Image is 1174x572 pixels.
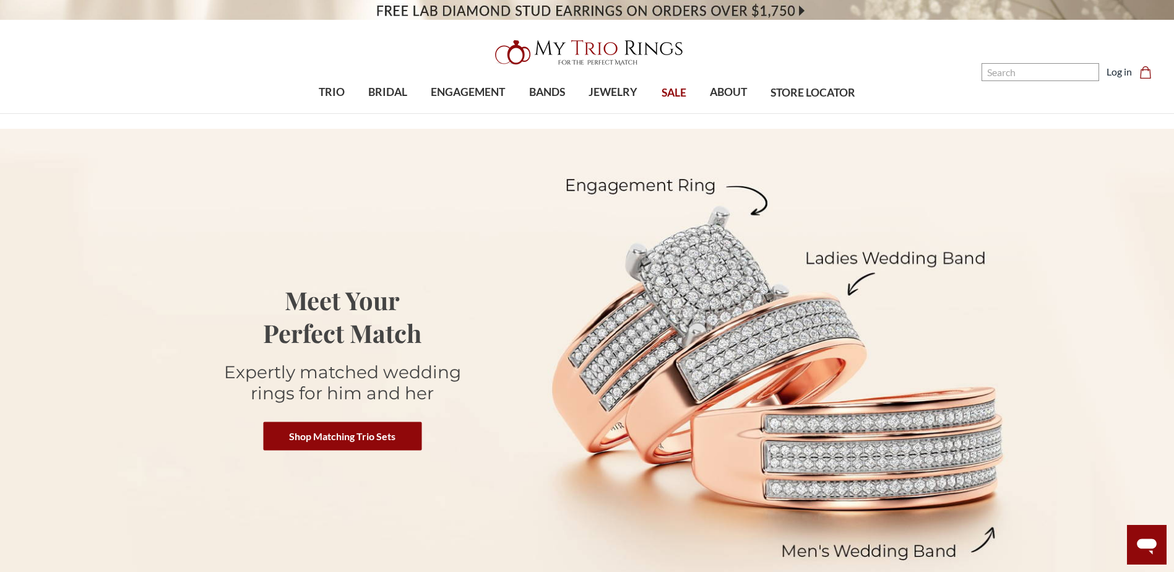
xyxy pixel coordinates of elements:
[577,72,649,113] a: JEWELRY
[662,85,686,101] span: SALE
[529,84,565,100] span: BANDS
[589,84,637,100] span: JEWELRY
[1139,64,1159,79] a: Cart with 0 items
[307,72,356,113] a: TRIO
[356,72,419,113] a: BRIDAL
[1139,66,1152,79] svg: cart.cart_preview
[698,72,759,113] a: ABOUT
[326,113,338,114] button: submenu toggle
[607,113,619,114] button: submenu toggle
[710,84,747,100] span: ABOUT
[368,84,407,100] span: BRIDAL
[340,33,834,72] a: My Trio Rings
[541,113,553,114] button: submenu toggle
[263,422,421,450] a: Shop Matching Trio Sets
[488,33,686,72] img: My Trio Rings
[1107,64,1132,79] a: Log in
[517,72,577,113] a: BANDS
[722,113,735,114] button: submenu toggle
[649,73,697,113] a: SALE
[770,85,855,101] span: STORE LOCATOR
[759,73,867,113] a: STORE LOCATOR
[319,84,345,100] span: TRIO
[419,72,517,113] a: ENGAGEMENT
[462,113,474,114] button: submenu toggle
[431,84,505,100] span: ENGAGEMENT
[382,113,394,114] button: submenu toggle
[982,63,1099,81] input: Search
